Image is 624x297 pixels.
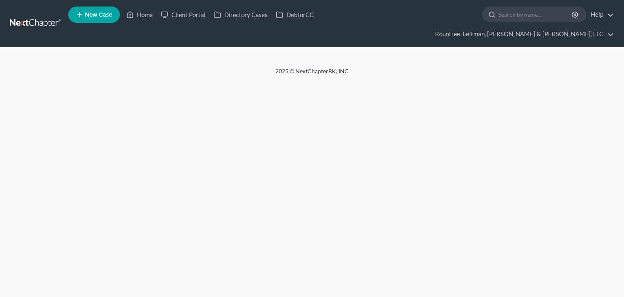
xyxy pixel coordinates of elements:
a: Directory Cases [210,7,272,22]
a: Home [122,7,157,22]
a: Help [587,7,614,22]
div: 2025 © NextChapterBK, INC [80,67,544,82]
a: Rountree, Leitman, [PERSON_NAME] & [PERSON_NAME], LLC [431,27,614,41]
input: Search by name... [498,7,573,22]
a: Client Portal [157,7,210,22]
span: New Case [85,12,112,18]
a: DebtorCC [272,7,318,22]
